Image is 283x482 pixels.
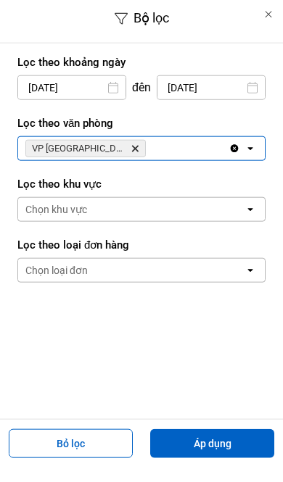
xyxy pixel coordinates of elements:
input: Select a date. [18,76,126,99]
div: đến [126,80,157,95]
span: VP Nam Định, close by backspace [25,140,146,157]
svg: Clear all [229,143,240,154]
svg: open [245,143,256,154]
label: Lọc theo khoảng ngày [17,55,266,70]
button: Áp dụng [150,429,274,458]
div: Chọn loại đơn [25,263,88,278]
span: Bộ lọc [134,10,169,25]
svg: open [245,265,256,276]
label: Lọc theo khu vực [17,177,266,191]
svg: open [245,204,256,215]
label: Lọc theo loại đơn hàng [17,238,266,252]
button: Bỏ lọc [9,429,133,458]
label: Lọc theo văn phòng [17,116,266,130]
span: VP Nam Định [32,143,125,154]
div: Chọn khu vực [25,202,87,217]
svg: Delete [131,144,139,153]
input: Select a date. [157,76,265,99]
